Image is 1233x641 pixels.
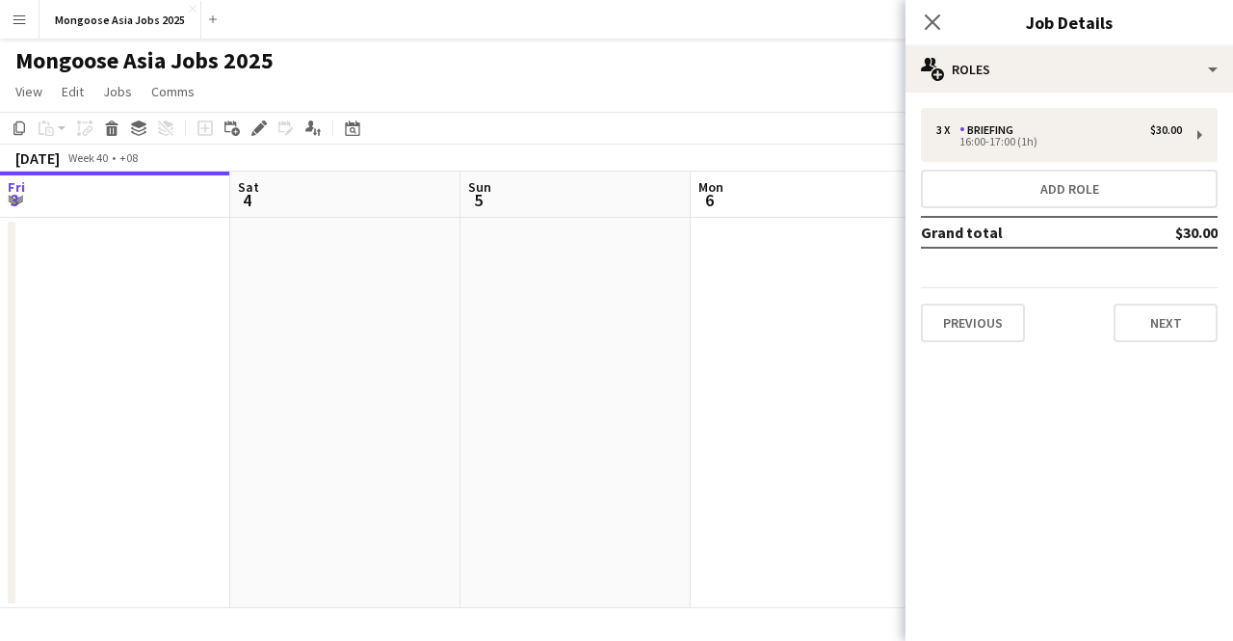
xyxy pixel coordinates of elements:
a: View [8,79,50,104]
td: $30.00 [1115,217,1218,248]
button: Next [1114,304,1218,342]
span: Edit [62,83,84,100]
a: Edit [54,79,92,104]
span: 6 [695,189,723,211]
span: Fri [8,178,25,196]
span: Jobs [103,83,132,100]
div: Briefing [959,123,1021,137]
div: [DATE] [15,148,60,168]
td: Grand total [921,217,1115,248]
button: Add role [921,170,1218,208]
div: +08 [119,150,138,165]
span: View [15,83,42,100]
span: Sun [468,178,491,196]
span: Mon [698,178,723,196]
button: Mongoose Asia Jobs 2025 [39,1,201,39]
h3: Job Details [905,10,1233,35]
span: Week 40 [64,150,112,165]
button: Previous [921,304,1025,342]
span: 3 [5,189,25,211]
h1: Mongoose Asia Jobs 2025 [15,46,274,75]
div: 16:00-17:00 (1h) [936,137,1182,147]
div: 3 x [936,123,959,137]
span: Sat [238,178,259,196]
span: 4 [235,189,259,211]
span: 5 [465,189,491,211]
div: Roles [905,46,1233,93]
span: Comms [151,83,195,100]
a: Jobs [95,79,140,104]
a: Comms [144,79,202,104]
div: $30.00 [1150,123,1182,137]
